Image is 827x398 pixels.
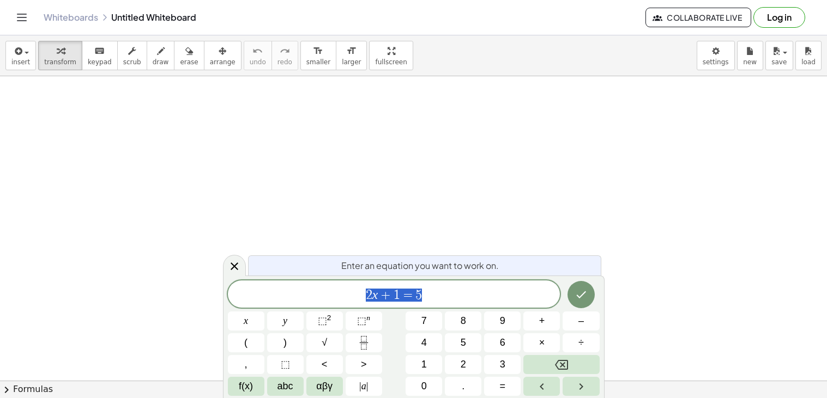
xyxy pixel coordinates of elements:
span: αβγ [316,379,333,394]
button: 0 [406,377,442,396]
span: ⬚ [318,315,327,326]
button: 6 [484,333,521,352]
span: redo [277,58,292,66]
span: 5 [461,335,466,350]
span: settings [703,58,729,66]
button: Greek alphabet [306,377,343,396]
span: ) [283,335,287,350]
button: Alphabet [267,377,304,396]
button: Divide [563,333,599,352]
sup: 2 [327,314,331,322]
span: , [245,357,248,372]
span: ⬚ [281,357,290,372]
span: ( [244,335,248,350]
button: 1 [406,355,442,374]
button: format_sizelarger [336,41,367,70]
button: x [228,311,264,330]
button: undoundo [244,41,272,70]
span: keypad [88,58,112,66]
button: arrange [204,41,242,70]
button: 5 [445,333,481,352]
i: undo [252,45,263,58]
button: draw [147,41,175,70]
span: 2 [461,357,466,372]
span: 2 [366,289,372,302]
sup: n [366,314,370,322]
span: erase [180,58,198,66]
span: save [771,58,787,66]
span: √ [322,335,327,350]
span: ÷ [578,335,584,350]
span: | [359,381,361,391]
span: Enter an equation you want to work on. [341,259,499,272]
span: a [359,379,368,394]
span: 7 [421,314,427,328]
button: Toggle navigation [13,9,31,26]
span: | [366,381,369,391]
span: undo [250,58,266,66]
span: 5 [415,289,422,302]
span: 1 [421,357,427,372]
i: format_size [313,45,323,58]
span: transform [44,58,76,66]
span: 1 [394,289,400,302]
button: insert [5,41,36,70]
button: Less than [306,355,343,374]
button: settings [697,41,735,70]
button: y [267,311,304,330]
button: fullscreen [369,41,413,70]
button: scrub [117,41,147,70]
span: 9 [500,314,505,328]
span: draw [153,58,169,66]
button: . [445,377,481,396]
span: arrange [210,58,236,66]
button: 7 [406,311,442,330]
button: erase [174,41,204,70]
i: format_size [346,45,357,58]
button: Backspace [523,355,599,374]
span: y [283,314,287,328]
button: Done [568,281,595,308]
button: Equals [484,377,521,396]
span: insert [11,58,30,66]
span: 0 [421,379,427,394]
button: ) [267,333,304,352]
span: smaller [306,58,330,66]
button: Plus [523,311,560,330]
button: 3 [484,355,521,374]
button: new [737,41,763,70]
button: Greater than [346,355,382,374]
button: Absolute value [346,377,382,396]
button: Placeholder [267,355,304,374]
button: Superscript [346,311,382,330]
span: f(x) [239,379,253,394]
button: Square root [306,333,343,352]
button: Minus [563,311,599,330]
span: × [539,335,545,350]
span: abc [277,379,293,394]
button: save [765,41,793,70]
button: Collaborate Live [645,8,751,27]
button: 9 [484,311,521,330]
button: Squared [306,311,343,330]
var: x [372,287,378,302]
span: load [801,58,816,66]
button: format_sizesmaller [300,41,336,70]
i: keyboard [94,45,105,58]
button: Right arrow [563,377,599,396]
span: + [378,289,394,302]
span: = [400,289,416,302]
span: > [361,357,367,372]
span: Collaborate Live [655,13,742,22]
span: larger [342,58,361,66]
button: Fraction [346,333,382,352]
button: ( [228,333,264,352]
button: Log in [753,7,805,28]
button: , [228,355,264,374]
button: transform [38,41,82,70]
button: Left arrow [523,377,560,396]
span: 4 [421,335,427,350]
span: 6 [500,335,505,350]
i: redo [280,45,290,58]
button: load [795,41,822,70]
